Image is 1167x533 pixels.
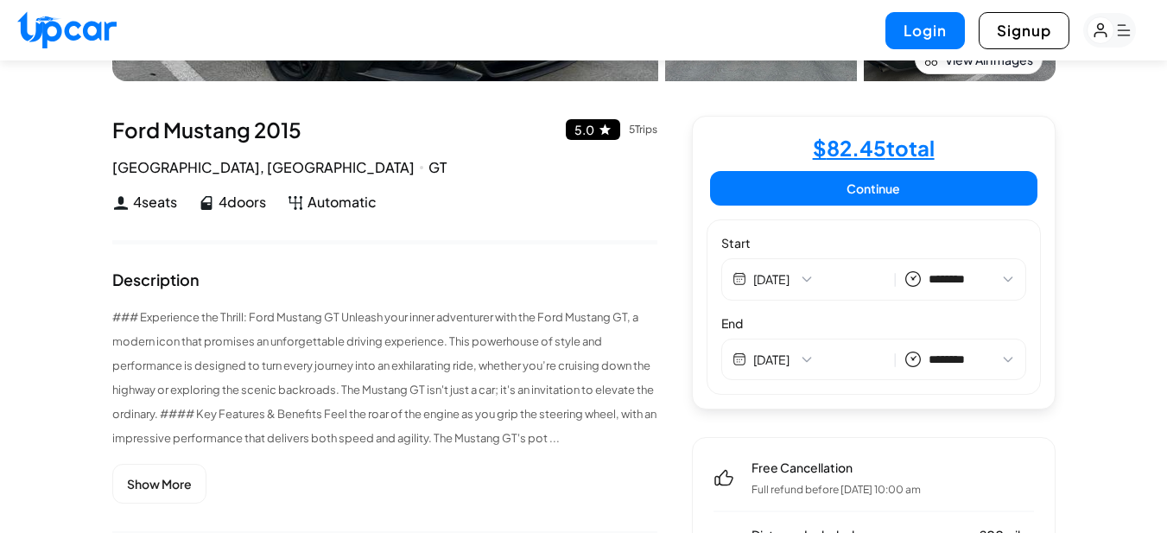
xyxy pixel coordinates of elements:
[721,314,1026,332] label: End
[629,124,657,135] div: 5 Trips
[219,192,266,213] span: 4 doors
[710,171,1037,206] button: Continue
[753,270,885,288] button: [DATE]
[893,270,897,289] span: |
[721,234,1026,251] label: Start
[893,350,897,370] span: |
[979,12,1069,49] button: Signup
[133,192,177,213] span: 4 seats
[885,12,965,49] button: Login
[112,157,657,178] div: [GEOGRAPHIC_DATA], [GEOGRAPHIC_DATA] GT
[813,137,935,158] h4: $ 82.45 total
[598,123,612,136] img: star
[574,124,594,136] div: 5.0
[308,192,377,213] span: Automatic
[752,459,921,476] span: Free Cancellation
[112,272,200,288] div: Description
[752,483,921,497] p: Full refund before [DATE] 10:00 am
[112,464,206,504] button: Show More
[112,116,657,143] div: Ford Mustang 2015
[112,305,657,450] p: ### Experience the Thrill: Ford Mustang GT Unleash your inner adventurer with the Ford Mustang GT...
[714,467,734,488] img: free-cancel
[17,11,117,48] img: Upcar Logo
[753,351,885,368] button: [DATE]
